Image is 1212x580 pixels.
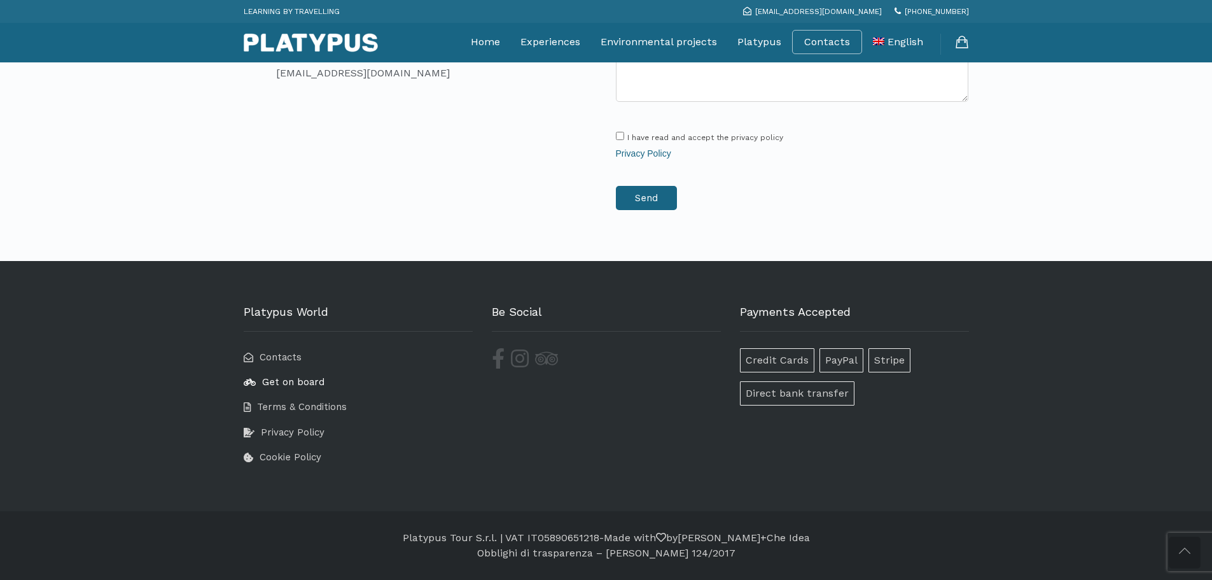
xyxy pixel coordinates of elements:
input: Send [616,186,677,210]
a: Get on board [244,376,324,388]
p: - [244,530,969,561]
span: Credit Cards [740,348,814,372]
a: Terms & Conditions [244,401,347,413]
label: I have read and accept the privacy policy [616,129,969,143]
span: Terms & Conditions [257,401,347,413]
span: Contacts [260,351,302,363]
img: Platypus [244,33,378,52]
span: Get on board [262,376,324,388]
span: Cookie Policy [260,451,321,463]
a: English [873,26,923,58]
span: English [888,36,923,48]
p: LEARNING BY TRAVELLING [244,3,340,20]
span: [PHONE_NUMBER] [905,7,969,16]
a: Contacts [804,36,850,48]
span: [EMAIL_ADDRESS][DOMAIN_NAME] [755,7,882,16]
input: I have read and accept the privacy policy [616,132,624,140]
a: [PHONE_NUMBER] [895,7,969,16]
span: Platypus Tour S.r.l. | VAT IT05890651218 [403,532,599,544]
span: Privacy Policy [261,427,324,438]
a: Privacy Policy [616,148,671,159]
a: Home [471,26,500,58]
a: Platypus [737,26,781,58]
p: [EMAIL_ADDRESS][DOMAIN_NAME] [276,66,450,81]
a: Che Idea [767,532,810,544]
span: Made with by + [477,532,810,559]
a: Obblighi di trasparenza – [PERSON_NAME] 124/2017 [477,547,735,559]
a: [EMAIL_ADDRESS][DOMAIN_NAME] [743,7,882,16]
span: Stripe [868,348,910,372]
a: [PERSON_NAME] [678,532,760,544]
span: PayPal [819,348,863,372]
h3: Be Social [492,306,721,332]
a: Environmental projects [601,26,717,58]
a: Contacts [244,351,302,363]
a: Privacy Policy [244,427,324,438]
a: Experiences [520,26,580,58]
span: Direct bank transfer [740,381,854,406]
h3: Payments Accepted [740,306,969,332]
h3: Platypus World [244,306,473,332]
a: Cookie Policy [244,451,321,463]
